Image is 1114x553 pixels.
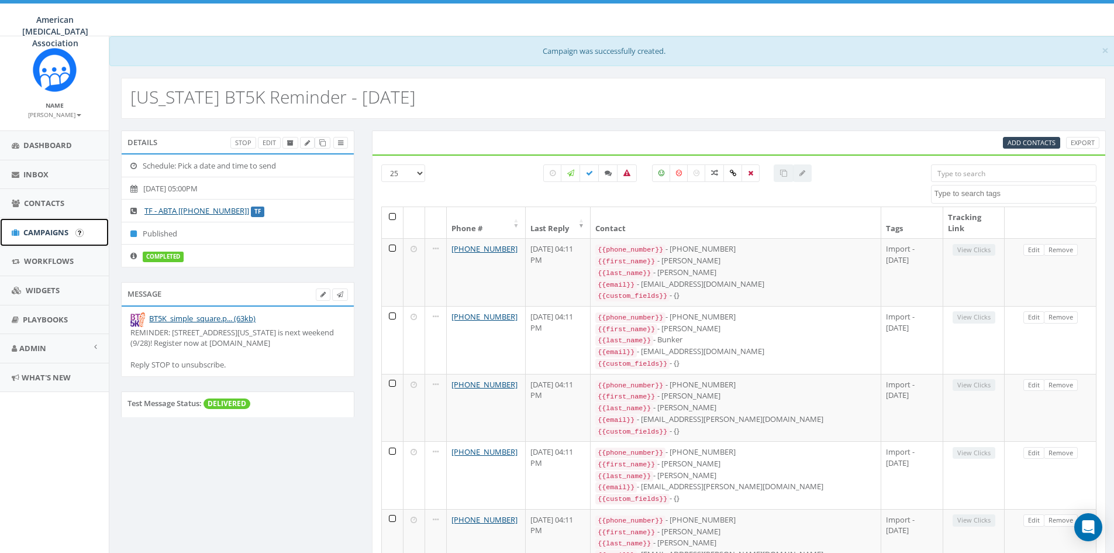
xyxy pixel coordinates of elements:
[1023,311,1044,324] a: Edit
[1023,514,1044,527] a: Edit
[595,446,876,458] div: - [PHONE_NUMBER]
[33,48,77,92] img: Rally_Corp_Icon.png
[1044,514,1078,527] a: Remove
[23,169,49,180] span: Inbox
[687,164,706,182] label: Neutral
[121,130,354,154] div: Details
[22,372,71,383] span: What's New
[595,245,665,255] code: {{phone_number}}
[595,334,876,346] div: - Bunker
[23,314,68,325] span: Playbooks
[1008,138,1056,147] span: CSV files only
[204,399,250,409] span: DELIVERED
[251,207,264,217] label: TF
[881,374,943,442] td: Import - [DATE]
[127,398,202,409] label: Test Message Status:
[526,374,591,442] td: [DATE] 04:11 PM
[24,198,64,208] span: Contacts
[595,516,665,526] code: {{phone_number}}
[598,164,618,182] label: Replied
[1023,244,1044,256] a: Edit
[595,380,665,391] code: {{phone_number}}
[595,311,876,323] div: - [PHONE_NUMBER]
[1074,513,1102,541] div: Open Intercom Messenger
[130,327,345,370] div: REMINDER: [STREET_ADDRESS][US_STATE] is next weekend (9/28)! Register now at [DOMAIN_NAME] Reply ...
[1102,44,1109,57] button: Close
[24,256,74,266] span: Workflows
[26,285,60,296] span: Widgets
[705,164,725,182] label: Mixed
[931,164,1096,182] input: Type to search
[595,279,876,290] div: - [EMAIL_ADDRESS][DOMAIN_NAME]
[741,164,760,182] label: Removed
[652,164,671,182] label: Positive
[1003,137,1060,149] a: Add Contacts
[22,14,88,49] span: American [MEDICAL_DATA] Association
[46,101,64,109] small: Name
[595,526,876,538] div: - [PERSON_NAME]
[595,458,876,470] div: - [PERSON_NAME]
[595,471,653,482] code: {{last_name}}
[595,427,670,437] code: {{custom_fields}}
[595,470,876,482] div: - [PERSON_NAME]
[28,111,81,119] small: [PERSON_NAME]
[230,137,256,149] a: Stop
[451,379,518,390] a: [PHONE_NUMBER]
[1044,311,1078,324] a: Remove
[258,137,281,149] a: Edit
[1066,137,1099,149] a: Export
[543,164,562,182] label: Pending
[881,207,943,238] th: Tags
[1102,42,1109,59] span: ×
[595,267,876,279] div: - [PERSON_NAME]
[580,164,599,182] label: Delivered
[320,290,326,298] span: Edit Campaign Body
[595,390,876,402] div: - [PERSON_NAME]
[595,493,876,504] div: - {}
[130,87,416,107] h2: [US_STATE] BT5K Reminder - [DATE]
[881,441,943,509] td: Import - [DATE]
[19,343,46,353] span: Admin
[595,514,876,526] div: - [PHONE_NUMBER]
[595,481,876,493] div: - [EMAIL_ADDRESS][PERSON_NAME][DOMAIN_NAME]
[595,459,657,470] code: {{first_name}}
[595,482,637,493] code: {{email}}
[881,306,943,374] td: Import - [DATE]
[144,205,249,216] a: TF - ABTA [[PHONE_NUMBER]]
[595,255,876,267] div: - [PERSON_NAME]
[451,311,518,322] a: [PHONE_NUMBER]
[595,268,653,279] code: {{last_name}}
[287,138,294,147] span: Archive Campaign
[595,538,653,549] code: {{last_name}}
[337,290,343,298] span: Send Test Message
[723,164,743,182] label: Link Clicked
[122,177,354,200] li: [DATE] 05:00PM
[561,164,581,182] label: Sending
[670,164,688,182] label: Negative
[595,414,876,425] div: - [EMAIL_ADDRESS][PERSON_NAME][DOMAIN_NAME]
[451,243,518,254] a: [PHONE_NUMBER]
[451,514,518,525] a: [PHONE_NUMBER]
[595,291,670,301] code: {{custom_fields}}
[338,138,343,147] span: View Campaign Delivery Statistics
[595,358,876,369] div: - {}
[447,207,526,238] th: Phone #: activate to sort column ascending
[122,154,354,177] li: Schedule: Pick a date and time to send
[75,229,84,237] input: Submit
[121,282,354,305] div: Message
[595,415,637,425] code: {{email}}
[1008,138,1056,147] span: Add Contacts
[595,379,876,391] div: - [PHONE_NUMBER]
[28,109,81,119] a: [PERSON_NAME]
[526,238,591,306] td: [DATE] 04:11 PM
[451,446,518,457] a: [PHONE_NUMBER]
[881,238,943,306] td: Import - [DATE]
[934,188,1096,199] textarea: Search
[595,346,876,358] div: - [EMAIL_ADDRESS][DOMAIN_NAME]
[595,335,653,346] code: {{last_name}}
[595,359,670,369] code: {{custom_fields}}
[595,527,657,538] code: {{first_name}}
[143,252,184,262] label: completed
[1044,379,1078,391] a: Remove
[130,162,143,170] i: Schedule: Pick a date and time to send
